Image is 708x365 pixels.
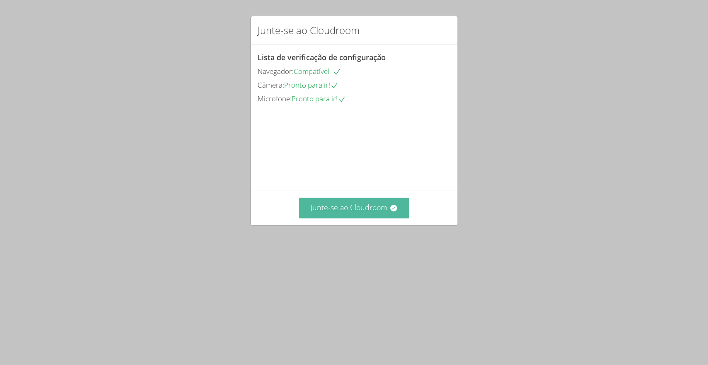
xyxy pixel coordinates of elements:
[294,66,329,76] font: Compatível
[258,66,294,76] font: Navegador:
[284,80,330,90] font: Pronto para ir!
[299,198,409,218] button: Junte-se ao Cloudroom
[258,52,386,62] font: Lista de verificação de configuração
[258,80,284,90] font: Câmera:
[311,202,387,212] font: Junte-se ao Cloudroom
[258,23,360,37] font: Junte-se ao Cloudroom
[258,94,292,103] font: Microfone:
[292,94,338,103] font: Pronto para ir!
